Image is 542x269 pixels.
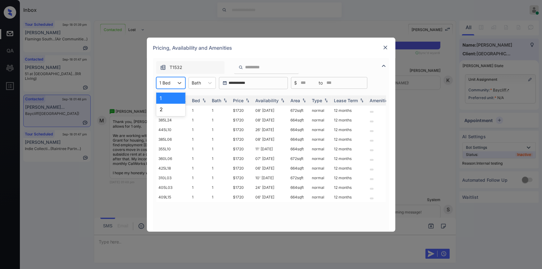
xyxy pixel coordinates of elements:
[332,144,367,154] td: 12 months
[288,183,310,192] td: 664 sqft
[231,115,253,125] td: $1720
[288,106,310,115] td: 672 sqft
[288,163,310,173] td: 664 sqft
[147,38,395,58] div: Pricing, Availability and Amenities
[310,115,332,125] td: normal
[156,104,185,115] div: 2
[210,144,231,154] td: 1
[380,62,388,70] img: icon-zuma
[332,106,367,115] td: 12 months
[190,183,210,192] td: 1
[256,98,279,103] div: Availability
[239,65,243,70] img: icon-zuma
[210,115,231,125] td: 1
[156,134,190,144] td: 385L06
[212,98,221,103] div: Bath
[156,192,190,202] td: 409L15
[253,163,288,173] td: 06' [DATE]
[253,125,288,134] td: 26' [DATE]
[332,192,367,202] td: 12 months
[288,173,310,183] td: 672 sqft
[231,163,253,173] td: $1720
[294,80,297,86] span: $
[310,106,332,115] td: normal
[201,98,207,103] img: sorting
[253,106,288,115] td: 08' [DATE]
[301,98,307,103] img: sorting
[231,125,253,134] td: $1720
[190,173,210,183] td: 1
[210,125,231,134] td: 1
[382,44,389,51] img: close
[210,154,231,163] td: 1
[160,64,166,71] img: icon-zuma
[210,173,231,183] td: 1
[231,154,253,163] td: $1720
[210,106,231,115] td: 1
[332,183,367,192] td: 12 months
[253,183,288,192] td: 24' [DATE]
[310,154,332,163] td: normal
[190,115,210,125] td: 1
[288,154,310,163] td: 672 sqft
[244,98,251,103] img: sorting
[233,98,244,103] div: Price
[253,173,288,183] td: 10' [DATE]
[253,154,288,163] td: 07' [DATE]
[359,98,365,103] img: sorting
[310,183,332,192] td: normal
[312,98,322,103] div: Type
[291,98,300,103] div: Area
[170,64,183,71] span: T1532
[288,192,310,202] td: 664 sqft
[156,173,190,183] td: 310L03
[231,144,253,154] td: $1720
[156,154,190,163] td: 360L06
[288,134,310,144] td: 664 sqft
[310,192,332,202] td: normal
[231,134,253,144] td: $1720
[253,192,288,202] td: 06' [DATE]
[288,125,310,134] td: 664 sqft
[190,134,210,144] td: 1
[310,163,332,173] td: normal
[190,106,210,115] td: 1
[231,183,253,192] td: $1720
[253,115,288,125] td: 08' [DATE]
[288,144,310,154] td: 664 sqft
[323,98,329,103] img: sorting
[231,173,253,183] td: $1720
[210,183,231,192] td: 1
[370,98,391,103] div: Amenities
[231,192,253,202] td: $1720
[280,98,286,103] img: sorting
[210,134,231,144] td: 1
[332,173,367,183] td: 12 months
[190,192,210,202] td: 1
[288,115,310,125] td: 664 sqft
[310,144,332,154] td: normal
[310,173,332,183] td: normal
[190,154,210,163] td: 1
[192,98,200,103] div: Bed
[319,80,323,86] span: to
[190,144,210,154] td: 1
[310,134,332,144] td: normal
[253,134,288,144] td: 08' [DATE]
[332,163,367,173] td: 12 months
[332,134,367,144] td: 12 months
[190,163,210,173] td: 1
[156,93,185,104] div: 1
[332,125,367,134] td: 12 months
[253,144,288,154] td: 11' [DATE]
[156,163,190,173] td: 425L18
[231,106,253,115] td: $1720
[156,144,190,154] td: 355L10
[190,125,210,134] td: 1
[310,125,332,134] td: normal
[222,98,228,103] img: sorting
[332,154,367,163] td: 12 months
[156,115,190,125] td: 385L24
[156,183,190,192] td: 405L03
[210,192,231,202] td: 1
